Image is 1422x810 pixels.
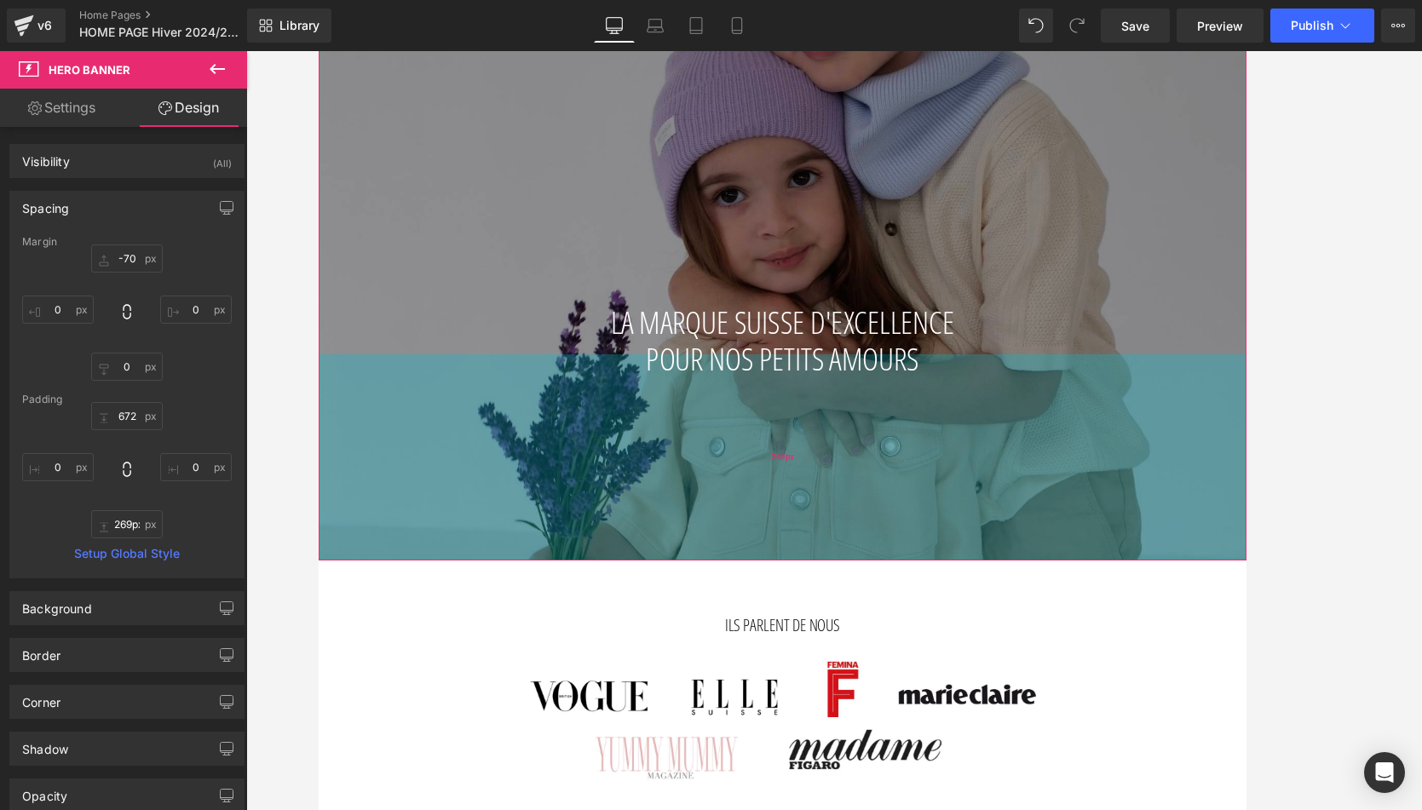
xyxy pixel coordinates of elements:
div: Visibility [22,145,70,169]
a: Laptop [635,9,676,43]
input: 0 [22,453,94,481]
span: Hero Banner [49,63,130,77]
span: LA MARQUE SUISSE D'EXCELLENCE POUR NOS PETITS AMOURS [325,278,706,365]
a: Preview [1177,9,1264,43]
input: 0 [91,402,163,430]
span: Library [279,18,320,33]
div: Border [22,639,60,663]
input: 0 [160,296,232,324]
span: ILS PARLENT DE NOUS [452,626,579,650]
div: (All) [213,145,232,173]
div: Padding [22,394,232,405]
span: Save [1121,17,1149,35]
div: Background [22,592,92,616]
input: 0 [22,296,94,324]
a: Setup Global Style [22,547,232,560]
span: HOME PAGE Hiver 2024/25 avec tricots en laine [79,26,243,39]
a: v6 [7,9,66,43]
span: 269px [504,444,528,459]
input: 0 [91,244,163,273]
a: New Library [247,9,331,43]
div: Shadow [22,732,68,756]
button: More [1381,9,1415,43]
span: Publish [1291,19,1333,32]
input: 0 [91,510,163,538]
button: Publish [1270,9,1374,43]
div: Open Intercom Messenger [1364,752,1405,793]
button: Redo [1060,9,1094,43]
span: Preview [1197,17,1243,35]
div: Spacing [22,192,69,215]
div: v6 [34,14,55,37]
button: Undo [1019,9,1053,43]
div: Margin [22,236,232,248]
a: Tablet [676,9,717,43]
a: Mobile [717,9,757,43]
a: Desktop [594,9,635,43]
div: Opacity [22,779,67,803]
a: Design [127,89,250,127]
input: 0 [91,353,163,381]
a: Home Pages [79,9,275,22]
div: Corner [22,686,60,709]
input: 0 [160,453,232,481]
